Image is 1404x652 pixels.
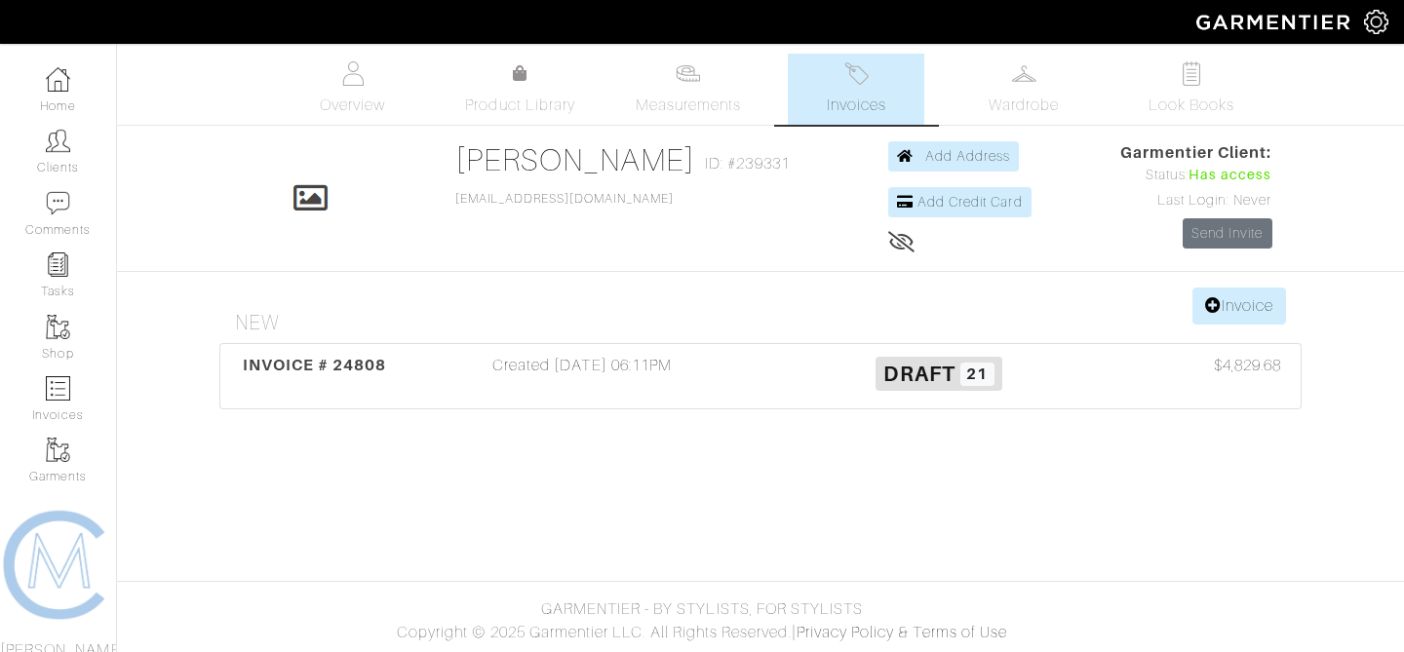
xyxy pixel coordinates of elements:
span: Garmentier Client: [1120,141,1272,165]
img: gear-icon-white-bd11855cb880d31180b6d7d6211b90ccbf57a29d726f0c71d8c61bd08dd39cc2.png [1364,10,1388,34]
img: garmentier-logo-header-white-b43fb05a5012e4ada735d5af1a66efaba907eab6374d6393d1fbf88cb4ef424d.png [1187,5,1364,39]
div: Last Login: Never [1120,190,1272,211]
a: Wardrobe [955,54,1092,125]
img: todo-9ac3debb85659649dc8f770b8b6100bb5dab4b48dedcbae339e5042a72dfd3cc.svg [1180,61,1204,86]
span: Has access [1189,165,1272,186]
a: Add Address [888,141,1020,172]
h4: New [235,311,1302,335]
span: ID: #239331 [705,152,790,175]
span: Wardrobe [989,94,1059,117]
span: Overview [320,94,385,117]
img: clients-icon-6bae9207a08558b7cb47a8932f037763ab4055f8c8b6bfacd5dc20c3e0201464.png [46,129,70,153]
a: Send Invite [1183,218,1272,249]
img: wardrobe-487a4870c1b7c33e795ec22d11cfc2ed9d08956e64fb3008fe2437562e282088.svg [1012,61,1036,86]
span: $4,829.68 [1214,354,1281,377]
a: INVOICE # 24808 Created [DATE] 06:11PM Draft 21 $4,829.68 [219,343,1302,409]
img: basicinfo-40fd8af6dae0f16599ec9e87c0ef1c0a1fdea2edbe929e3d69a839185d80c458.svg [340,61,365,86]
a: Measurements [620,54,758,125]
div: Status: [1120,165,1272,186]
span: Look Books [1149,94,1235,117]
a: [EMAIL_ADDRESS][DOMAIN_NAME] [455,192,674,206]
img: reminder-icon-8004d30b9f0a5d33ae49ab947aed9ed385cf756f9e5892f1edd6e32f2345188e.png [46,252,70,277]
span: 21 [960,363,994,386]
span: Measurements [636,94,742,117]
span: Product Library [465,94,575,117]
span: Copyright © 2025 Garmentier LLC. All Rights Reserved. [397,624,792,641]
img: orders-icon-0abe47150d42831381b5fb84f609e132dff9fe21cb692f30cb5eec754e2cba89.png [46,376,70,401]
span: Add Credit Card [917,194,1023,210]
img: garments-icon-b7da505a4dc4fd61783c78ac3ca0ef83fa9d6f193b1c9dc38574b1d14d53ca28.png [46,315,70,339]
a: Product Library [452,62,589,117]
span: Draft [883,362,955,386]
img: garments-icon-b7da505a4dc4fd61783c78ac3ca0ef83fa9d6f193b1c9dc38574b1d14d53ca28.png [46,438,70,462]
img: comment-icon-a0a6a9ef722e966f86d9cbdc48e553b5cf19dbc54f86b18d962a5391bc8f6eb6.png [46,191,70,215]
a: Overview [285,54,421,125]
a: Privacy Policy & Terms of Use [797,624,1007,641]
a: Look Books [1123,54,1260,125]
a: Add Credit Card [888,187,1032,217]
span: Add Address [925,148,1011,164]
span: INVOICE # 24808 [243,356,387,374]
div: Created [DATE] 06:11PM [404,354,760,399]
img: orders-27d20c2124de7fd6de4e0e44c1d41de31381a507db9b33961299e4e07d508b8c.svg [844,61,869,86]
img: dashboard-icon-dbcd8f5a0b271acd01030246c82b418ddd0df26cd7fceb0bd07c9910d44c42f6.png [46,67,70,92]
a: Invoice [1192,288,1286,325]
img: measurements-466bbee1fd09ba9460f595b01e5d73f9e2bff037440d3c8f018324cb6cdf7a4a.svg [676,61,700,86]
span: Invoices [827,94,886,117]
a: [PERSON_NAME] [455,142,696,177]
a: Invoices [788,54,924,125]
